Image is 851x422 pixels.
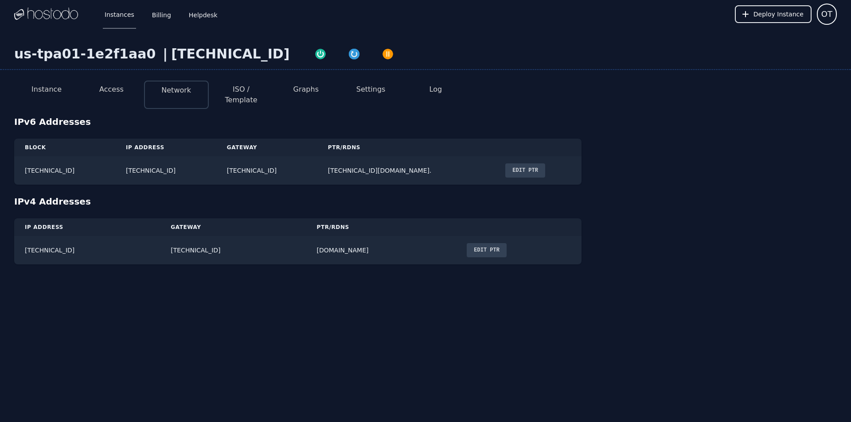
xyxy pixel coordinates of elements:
[14,139,115,156] th: Block
[99,84,124,95] button: Access
[306,236,457,264] td: [DOMAIN_NAME]
[14,8,78,21] img: Logo
[753,10,804,19] span: Deploy Instance
[31,84,62,95] button: Instance
[817,4,837,25] button: User menu
[14,236,160,264] td: [TECHNICAL_ID]
[14,116,837,128] div: IPv6 Addresses
[304,46,337,60] button: Power On
[161,85,191,96] button: Network
[159,46,171,62] div: |
[14,218,160,236] th: IP Address
[371,46,405,60] button: Power Off
[293,84,319,95] button: Graphs
[115,139,216,156] th: IP Address
[821,8,832,20] span: OT
[216,84,266,105] button: ISO / Template
[160,236,306,264] td: [TECHNICAL_ID]
[115,156,216,185] td: [TECHNICAL_ID]
[429,84,442,95] button: Log
[160,218,306,236] th: Gateway
[735,5,812,23] button: Deploy Instance
[14,156,115,185] td: [TECHNICAL_ID]
[216,139,317,156] th: Gateway
[14,46,159,62] div: us-tpa01-1e2f1aa0
[382,48,394,60] img: Power Off
[337,46,371,60] button: Restart
[306,218,457,236] th: PTR/rDNS
[171,46,289,62] div: [TECHNICAL_ID]
[317,139,495,156] th: PTR/rDNS
[467,243,507,257] button: Edit PTR
[317,156,495,185] td: [TECHNICAL_ID][DOMAIN_NAME].
[314,48,327,60] img: Power On
[14,195,837,208] div: IPv4 Addresses
[505,163,545,178] button: Edit PTR
[348,48,360,60] img: Restart
[216,156,317,185] td: [TECHNICAL_ID]
[356,84,386,95] button: Settings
